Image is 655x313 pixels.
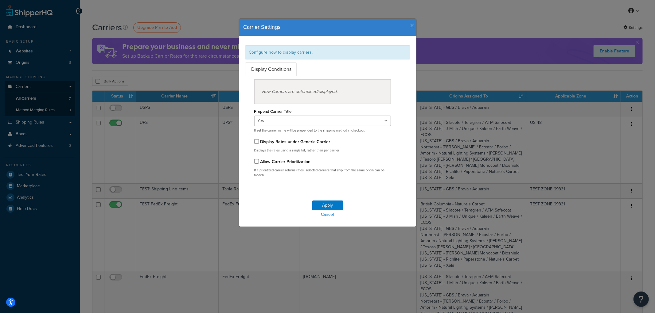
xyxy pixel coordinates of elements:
label: Allow Carrier Prioritization [260,158,311,165]
p: If a prioritized carrier returns rates, selected carriers that ship from the same origin can be h... [254,168,391,177]
div: Configure how to display carriers. [245,45,410,59]
a: Cancel [239,210,416,219]
a: Display Conditions [245,63,297,76]
button: Apply [312,200,343,210]
p: If set the carrier name will be prepended to the shipping method in checkout [254,128,391,133]
input: Allow Carrier Prioritization [254,159,259,164]
input: Display Rates under Generic Carrier [254,139,259,144]
div: How Carriers are determined/displayed. [254,79,391,104]
label: Prepend Carrier Title [254,109,292,114]
h4: Carrier Settings [244,23,412,31]
label: Display Rates under Generic Carrier [260,139,330,145]
p: Displays the rates using a single list, rather than per carrier [254,148,391,153]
